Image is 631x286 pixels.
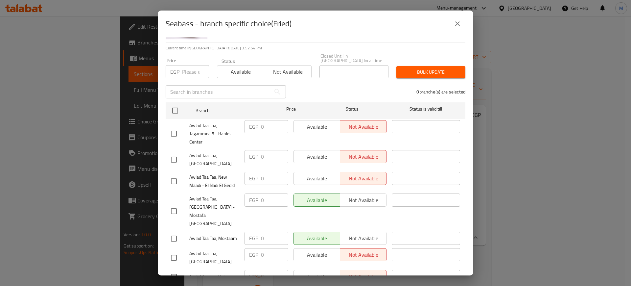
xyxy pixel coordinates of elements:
p: EGP [249,273,258,280]
input: Please enter price [261,248,288,261]
button: Bulk update [396,66,465,78]
span: Status is valid till [392,105,460,113]
h2: Seabass - branch specific choice(Fried) [166,18,292,29]
p: EGP [249,251,258,259]
span: Awlad Taa Taa, Tagammoa 5 - Banks Center [189,121,239,146]
p: EGP [249,174,258,182]
p: EGP [170,68,179,76]
input: Please enter price [261,194,288,207]
input: Please enter price [261,120,288,133]
span: Awlad Taa Taa, [GEOGRAPHIC_DATA] - Mostafa [GEOGRAPHIC_DATA] [189,195,239,228]
span: Available [220,67,262,77]
p: EGP [249,234,258,242]
span: Bulk update [402,68,460,76]
input: Please enter price [261,172,288,185]
span: Awlad Taa Taa, Helwan [189,273,239,281]
span: Branch [196,107,264,115]
button: Not available [264,65,311,78]
span: Price [269,105,313,113]
span: Awlad Taa Taa, New Maadi - El Nadi El Gedid [189,173,239,190]
p: EGP [249,196,258,204]
span: Awlad Taa Taa, [GEOGRAPHIC_DATA] [189,249,239,266]
input: Search in branches [166,85,271,98]
p: 0 branche(s) are selected [416,89,465,95]
span: Not available [267,67,309,77]
span: Awlad Taa Taa, [GEOGRAPHIC_DATA] [189,151,239,168]
p: EGP [249,153,258,161]
p: EGP [249,123,258,131]
p: Current time in [GEOGRAPHIC_DATA] is [DATE] 3:52:54 PM [166,45,465,51]
button: Available [217,65,264,78]
span: Awlad Taa Taa, Moktaam [189,234,239,243]
input: Please enter price [261,232,288,245]
button: close [450,16,465,32]
input: Please enter price [182,65,209,78]
span: Status [318,105,386,113]
input: Please enter price [261,150,288,163]
input: Please enter price [261,270,288,283]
